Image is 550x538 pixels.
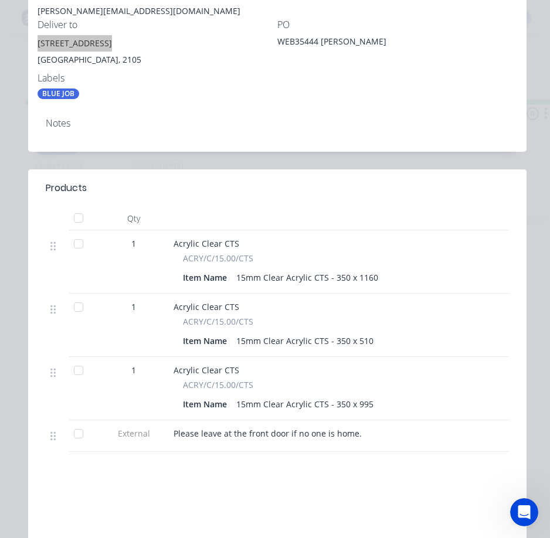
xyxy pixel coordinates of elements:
div: Item Name [183,396,232,413]
div: Deliver to [38,19,277,30]
span: Acrylic Clear CTS [174,238,239,249]
div: Item Name [183,269,232,286]
div: [PERSON_NAME][EMAIL_ADDRESS][DOMAIN_NAME] [38,3,277,19]
img: logo [23,22,93,41]
p: Hi [PERSON_NAME] [23,83,211,103]
div: Send us a message [24,148,196,161]
span: 1 [131,364,136,376]
div: Products [46,181,87,195]
div: Item Name [183,332,232,349]
button: Help [176,366,235,413]
div: BLUE JOB [38,88,79,99]
span: Acrylic Clear CTS [174,301,239,312]
div: Factory Weekly Updates - [DATE] [24,284,189,296]
div: Qty [99,207,169,230]
span: News [135,395,158,403]
div: WEB35444 [PERSON_NAME] [277,35,424,52]
div: New feature [24,264,82,277]
span: Home [16,395,42,403]
span: 1 [131,301,136,313]
span: Messages [68,395,108,403]
div: We typically reply in under 10 minutes [24,161,196,173]
span: Please leave at the front door if no one is home. [174,428,362,439]
button: Messages [59,366,117,413]
div: Improvement [86,264,148,277]
div: 15mm Clear Acrylic CTS - 350 x 510 [232,332,378,349]
div: Close [202,19,223,40]
span: ACRY/C/15.00/CTS [183,252,253,264]
button: News [117,366,176,413]
span: External [103,427,164,440]
iframe: Intercom live chat [510,498,538,526]
div: Send us a messageWe typically reply in under 10 minutes [12,138,223,183]
span: Help [196,395,215,403]
h2: Factory Feature Walkthroughs [24,336,211,349]
div: New featureImprovementFactory Weekly Updates - [DATE]Hey, Factory pro there👋 [12,254,223,321]
button: Share it with us [24,216,211,239]
div: 15mm Clear Acrylic CTS - 350 x 995 [232,396,378,413]
div: [GEOGRAPHIC_DATA], 2105 [38,52,277,68]
span: Acrylic Clear CTS [174,365,239,376]
div: Labels [38,73,277,84]
div: Notes [46,118,509,129]
span: ACRY/C/15.00/CTS [183,315,253,328]
h2: Have an idea or feature request? [24,199,211,211]
div: 15mm Clear Acrylic CTS - 350 x 1160 [232,269,383,286]
span: 1 [131,237,136,250]
div: Hey, Factory pro there👋 [24,298,189,311]
div: [STREET_ADDRESS] [38,35,277,52]
div: [STREET_ADDRESS][GEOGRAPHIC_DATA], 2105 [38,35,277,73]
span: ACRY/C/15.00/CTS [183,379,253,391]
p: How can we help? [23,103,211,123]
div: PO [277,19,517,30]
